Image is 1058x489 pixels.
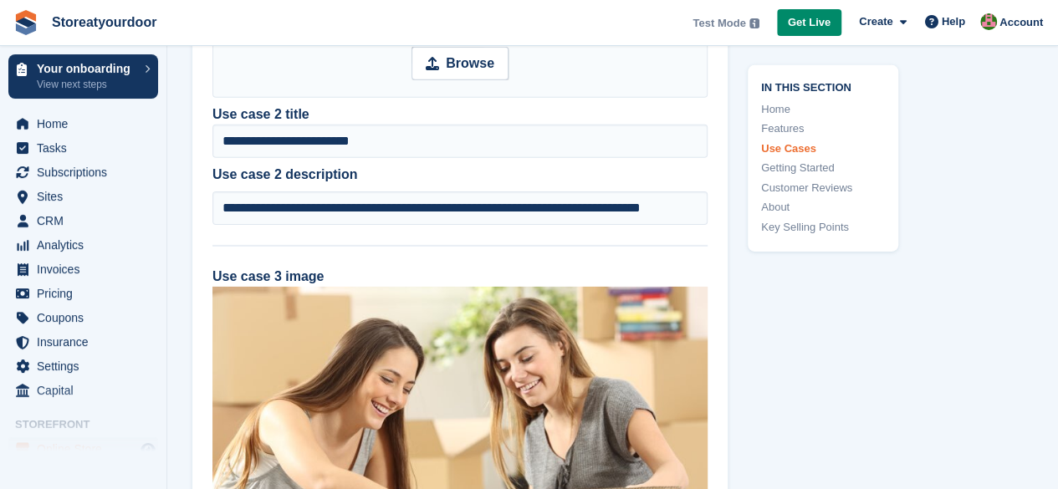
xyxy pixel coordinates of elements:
span: Get Live [788,14,831,31]
span: Capital [37,379,137,402]
a: Storeatyourdoor [45,8,163,36]
a: menu [8,112,158,135]
a: menu [8,330,158,354]
label: Use case 3 image [212,269,324,283]
span: Tasks [37,136,137,160]
a: Key Selling Points [761,219,885,236]
a: menu [8,379,158,402]
span: Storefront [15,416,166,433]
span: Invoices [37,257,137,281]
a: menu [8,185,158,208]
span: Insurance [37,330,137,354]
p: View next steps [37,77,136,92]
span: Test Mode [693,15,745,32]
a: menu [8,160,158,184]
span: Online Store [37,437,137,461]
span: Coupons [37,306,137,329]
a: menu [8,233,158,257]
label: Use case 2 description [212,165,708,185]
a: Home [761,101,885,118]
img: stora-icon-8386f47178a22dfd0bd8f6a31ec36ba5ce8667c1dd55bd0f319d3a0aa187defe.svg [13,10,38,35]
span: Settings [37,354,137,378]
span: Help [942,13,965,30]
a: Use Cases [761,140,885,157]
strong: Browse [446,53,494,74]
span: Home [37,112,137,135]
a: menu [8,209,158,232]
a: Features [761,120,885,137]
span: Sites [37,185,137,208]
span: Subscriptions [37,160,137,184]
span: In this section [761,79,885,94]
a: About [761,199,885,216]
span: Account [999,14,1043,31]
a: menu [8,306,158,329]
a: Get Live [777,9,841,37]
a: menu [8,437,158,461]
img: David Griffith-Owen [980,13,997,30]
img: icon-info-grey-7440780725fd019a000dd9b08b2336e03edf1995a4989e88bcd33f0948082b44.svg [749,18,759,28]
a: menu [8,136,158,160]
a: menu [8,257,158,281]
a: Customer Reviews [761,180,885,196]
a: Your onboarding View next steps [8,54,158,99]
span: CRM [37,209,137,232]
span: Analytics [37,233,137,257]
input: Browse [411,47,509,80]
a: menu [8,282,158,305]
a: menu [8,354,158,378]
p: Your onboarding [37,63,136,74]
a: Getting Started [761,160,885,176]
label: Use case 2 title [212,104,309,125]
a: Preview store [138,439,158,459]
span: Create [859,13,892,30]
span: Pricing [37,282,137,305]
